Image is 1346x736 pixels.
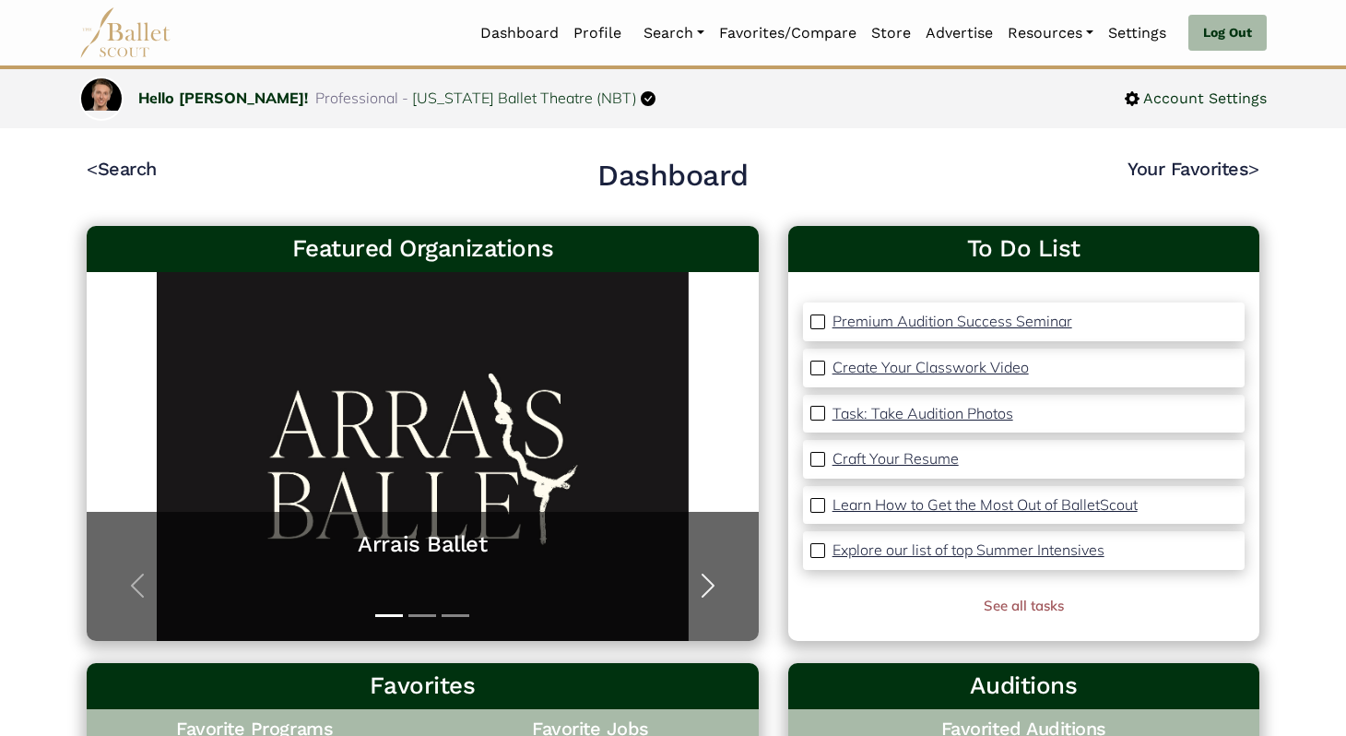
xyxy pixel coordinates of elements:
h2: Dashboard [597,157,749,196]
p: Premium Audition Success Seminar [832,312,1072,330]
p: Create Your Classwork Video [832,358,1029,376]
h3: Favorites [101,671,744,702]
p: Learn How to Get the Most Out of BalletScout [832,495,1138,514]
p: Explore our list of top Summer Intensives [832,540,1104,559]
a: Your Favorites> [1128,158,1259,180]
code: < [87,157,98,180]
a: To Do List [803,233,1245,265]
a: Premium Audition Success Seminar [832,310,1072,334]
a: Arrais Ballet [105,530,740,559]
span: Professional [315,89,398,107]
a: Advertise [918,14,1000,53]
span: Account Settings [1139,87,1267,111]
a: [US_STATE] Ballet Theatre (NBT) [412,89,637,107]
p: Task: Take Audition Photos [832,404,1013,422]
a: Dashboard [473,14,566,53]
a: Settings [1101,14,1174,53]
a: Explore our list of top Summer Intensives [832,539,1104,563]
code: > [1248,157,1259,180]
h3: Auditions [803,671,1245,702]
a: Hello [PERSON_NAME]! [138,89,308,107]
p: Craft Your Resume [832,449,959,468]
span: - [402,89,408,107]
a: <Search [87,158,157,180]
button: Slide 2 [408,605,436,626]
button: Slide 3 [442,605,469,626]
a: Favorites/Compare [712,14,864,53]
a: Craft Your Resume [832,447,959,471]
img: profile picture [81,78,122,111]
h3: Featured Organizations [101,233,744,265]
a: Task: Take Audition Photos [832,402,1013,426]
a: Profile [566,14,629,53]
a: Log Out [1188,15,1267,52]
a: See all tasks [984,597,1064,614]
a: Create Your Classwork Video [832,356,1029,380]
a: Resources [1000,14,1101,53]
a: Learn How to Get the Most Out of BalletScout [832,493,1138,517]
a: Store [864,14,918,53]
button: Slide 1 [375,605,403,626]
a: Account Settings [1125,87,1267,111]
a: Search [636,14,712,53]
